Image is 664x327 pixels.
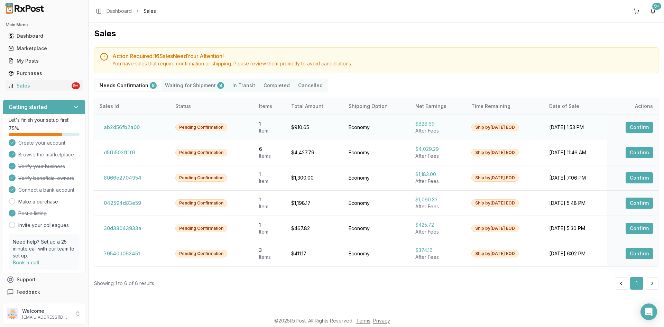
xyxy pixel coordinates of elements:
span: Verify beneficial owners [18,175,74,182]
th: Date of Sale [544,98,608,115]
div: After Fees [415,127,460,134]
div: 6 [259,146,280,153]
span: Verify your business [18,163,65,170]
button: In Transit [228,80,259,91]
div: Item [259,203,280,210]
div: $4,427.79 [291,149,338,156]
th: Net Earnings [410,98,466,115]
a: Terms [356,318,370,324]
div: $910.65 [291,124,338,131]
div: Ship by [DATE] EOD [471,124,519,131]
div: Dashboard [8,33,80,39]
div: You have sales that require confirmation or shipping. Please review them promptly to avoid cancel... [112,60,653,67]
div: Ship by [DATE] EOD [471,225,519,232]
button: Dashboard [3,30,85,42]
div: $467.82 [291,225,338,232]
a: Purchases [6,67,83,80]
div: Ship by [DATE] EOD [471,199,519,207]
button: Completed [259,80,294,91]
span: Connect a bank account [18,187,74,193]
p: Need help? Set up a 25 minute call with our team to set up. [13,238,75,259]
nav: breadcrumb [107,8,156,15]
span: Feedback [17,289,40,296]
div: 1 [259,120,280,127]
div: Purchases [8,70,80,77]
a: Dashboard [6,30,83,42]
div: Pending Confirmation [175,174,227,182]
div: $1,198.17 [291,200,338,207]
div: Pending Confirmation [175,149,227,156]
div: Pending Confirmation [175,124,227,131]
button: 30d38043933a [100,223,146,234]
button: 8066e2704954 [100,172,146,183]
div: Ship by [DATE] EOD [471,174,519,182]
h5: Action Required: 16 Sale s Need Your Attention! [112,53,653,59]
button: Needs Confirmation [95,80,161,91]
div: 8 [150,82,157,89]
a: Dashboard [107,8,132,15]
button: Waiting for Shipment [161,80,228,91]
div: [DATE] 5:48 PM [549,200,602,207]
div: Item [259,178,280,185]
button: 042594d83e59 [100,198,145,209]
button: Sales9+ [3,80,85,91]
div: Marketplace [8,45,80,52]
a: Sales9+ [6,80,83,92]
button: Confirm [626,172,653,183]
button: Marketplace [3,43,85,54]
button: Confirm [626,122,653,133]
button: d5fb502ff1f9 [100,147,139,158]
div: $1,300.00 [291,174,338,181]
div: Item s [259,254,280,261]
button: Confirm [626,147,653,158]
th: Items [253,98,286,115]
p: Let's finish your setup first! [9,117,80,124]
th: Shipping Option [343,98,410,115]
div: 9+ [72,82,80,89]
div: Item [259,228,280,235]
th: Status [170,98,253,115]
div: [DATE] 6:02 PM [549,250,602,257]
span: Post a listing [18,210,47,217]
img: RxPost Logo [3,3,47,14]
div: $828.69 [415,120,460,127]
button: My Posts [3,55,85,66]
div: Economy [349,124,404,131]
span: Sales [144,8,156,15]
h1: Sales [94,28,658,39]
div: Ship by [DATE] EOD [471,149,519,156]
button: Confirm [626,248,653,259]
div: Pending Confirmation [175,199,227,207]
div: Economy [349,225,404,232]
div: 1 [259,171,280,178]
p: [EMAIL_ADDRESS][DOMAIN_NAME] [22,315,70,320]
div: After Fees [415,178,460,185]
div: Open Intercom Messenger [640,303,657,320]
div: $425.72 [415,221,460,228]
div: [DATE] 1:53 PM [549,124,602,131]
div: 3 [259,247,280,254]
a: Invite your colleagues [18,222,69,229]
a: Make a purchase [18,198,58,205]
div: [DATE] 7:06 PM [549,174,602,181]
div: $411.17 [291,250,338,257]
button: 9+ [647,6,658,17]
th: Time Remaining [466,98,544,115]
button: ab2d56fb2a00 [100,122,144,133]
span: Browse the marketplace [18,151,74,158]
img: User avatar [7,308,18,319]
div: 1 [259,196,280,203]
button: Feedback [3,286,85,298]
div: Ship by [DATE] EOD [471,250,519,257]
div: Economy [349,250,404,257]
button: 1 [630,277,643,290]
div: 9+ [652,3,661,10]
div: $1,183.00 [415,171,460,178]
div: My Posts [8,57,80,64]
div: $4,029.29 [415,146,460,153]
button: Support [3,273,85,286]
div: Economy [349,149,404,156]
h3: Getting started [9,103,47,111]
p: Welcome [22,308,70,315]
div: Pending Confirmation [175,250,227,257]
